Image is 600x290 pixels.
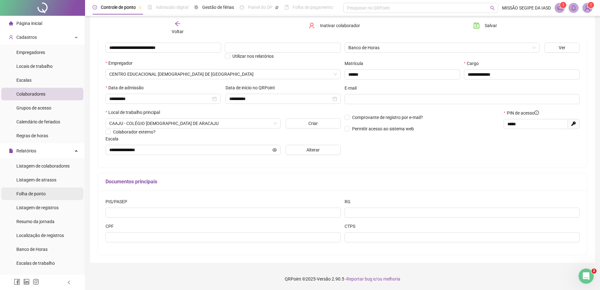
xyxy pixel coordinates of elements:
[534,110,539,115] span: info-circle
[16,64,53,69] span: Locais de trabalho
[16,219,54,224] span: Resumo da jornada
[172,29,184,34] span: Voltar
[106,135,123,142] label: Escala
[590,3,592,7] span: 1
[583,3,592,13] img: 68402
[16,163,70,169] span: Listagem de colaboradores
[308,120,318,127] span: Criar
[16,148,36,153] span: Relatórios
[588,2,594,8] sup: Atualize o seu contato no menu Meus Dados
[469,21,502,31] button: Salvar
[113,129,156,134] span: Colaborador externo?
[16,21,42,26] span: Página inicial
[16,247,48,252] span: Banco de Horas
[490,6,495,10] span: search
[194,5,198,9] span: sun
[156,5,188,10] span: Admissão digital
[272,148,277,152] span: eye
[16,133,48,138] span: Regras de horas
[345,85,361,92] label: E-mail
[545,43,580,53] button: Ver
[16,177,56,182] span: Listagem de atrasos
[16,78,31,83] span: Escalas
[560,2,566,8] sup: 1
[9,35,13,39] span: user-add
[16,275,64,280] span: Relatório de solicitações
[33,279,39,285] span: instagram
[320,22,360,29] span: Inativar colaborador
[352,126,414,131] span: Permitir acesso ao sistema web
[16,105,51,110] span: Grupos de acesso
[304,21,365,31] button: Inativar colaborador
[16,92,45,97] span: Colaboradores
[16,119,60,124] span: Calendário de feriados
[202,5,234,10] span: Gestão de férias
[106,84,148,91] label: Data de admissão
[464,60,483,67] label: Cargo
[109,69,337,79] span: INSTITUICAO ADVENTISTA NORDESTE BRASILEIRA DE EDUCACAO E ASSISTENCIA SOCIAL
[293,5,333,10] span: Folha de pagamento
[93,5,97,9] span: clock-circle
[345,60,367,67] label: Matrícula
[16,35,37,40] span: Cadastros
[174,21,181,27] span: arrow-left
[67,280,71,285] span: left
[148,5,152,9] span: file-done
[14,279,20,285] span: facebook
[248,5,272,10] span: Painel do DP
[345,223,359,230] label: CTPS
[16,233,64,238] span: Localização de registros
[106,198,131,205] label: PIS/PASEP
[106,109,164,116] label: Local de trabalho principal
[16,50,45,55] span: Empregadores
[240,5,244,9] span: dashboard
[473,22,480,29] span: save
[286,145,341,155] button: Alterar
[348,43,536,52] span: Banco de Horas
[485,22,497,29] span: Salvar
[138,6,142,9] span: pushpin
[23,279,30,285] span: linkedin
[306,146,320,153] span: Alterar
[346,276,400,281] span: Reportar bug e/ou melhoria
[106,178,580,186] h5: Documentos principais
[109,119,277,128] span: RUA 2, 175, JABOTIANA
[9,148,13,153] span: file
[507,109,539,116] span: PIN de acesso
[275,6,279,9] span: pushpin
[345,198,355,205] label: RG
[317,276,331,281] span: Versão
[16,205,59,210] span: Listagem de registros
[226,84,279,91] label: Data de início no QRPoint
[591,269,597,274] span: 2
[16,191,46,196] span: Folha de ponto
[106,60,137,67] label: Empregador
[571,5,576,11] span: bell
[502,4,551,11] span: MISSÃO SEGIPE DA IASD
[101,5,136,10] span: Controle de ponto
[9,21,13,25] span: home
[286,118,341,128] button: Criar
[85,268,600,290] footer: QRPoint © 2025 - 2.90.5 -
[562,3,564,7] span: 1
[559,44,565,51] span: Ver
[309,22,315,29] span: user-delete
[16,261,55,266] span: Escalas de trabalho
[232,54,274,59] span: Utilizar nos relatórios
[557,5,563,11] span: notification
[284,5,289,9] span: book
[106,223,118,230] label: CPF
[579,269,594,284] iframe: Intercom live chat
[352,115,423,120] span: Comprovante de registro por e-mail?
